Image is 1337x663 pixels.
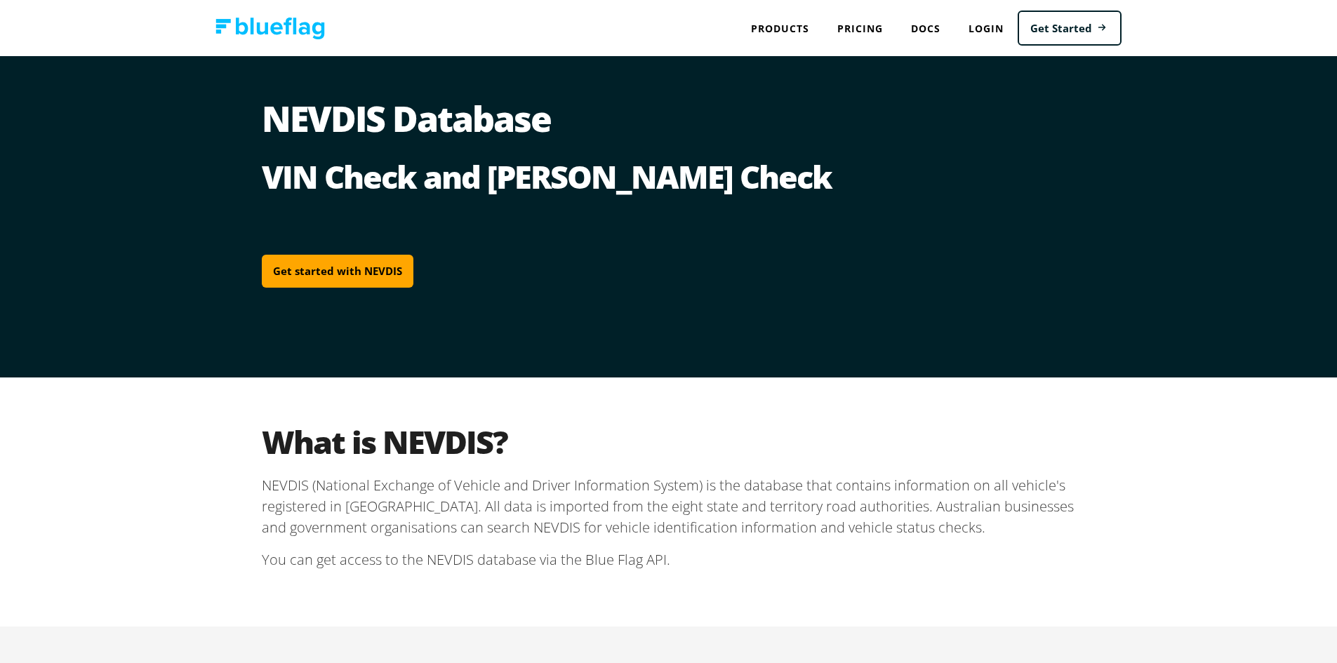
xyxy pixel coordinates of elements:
a: Login to Blue Flag application [954,14,1018,43]
p: NEVDIS (National Exchange of Vehicle and Driver Information System) is the database that contains... [262,475,1076,538]
h1: NEVDIS Database [262,101,1076,157]
p: You can get access to the NEVDIS database via the Blue Flag API. [262,538,1076,582]
a: Get Started [1018,11,1122,46]
h2: VIN Check and [PERSON_NAME] Check [262,157,1076,196]
a: Get started with NEVDIS [262,255,413,288]
div: Products [737,14,823,43]
h2: What is NEVDIS? [262,422,1076,461]
a: Pricing [823,14,897,43]
a: Docs [897,14,954,43]
img: Blue Flag logo [215,18,325,39]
